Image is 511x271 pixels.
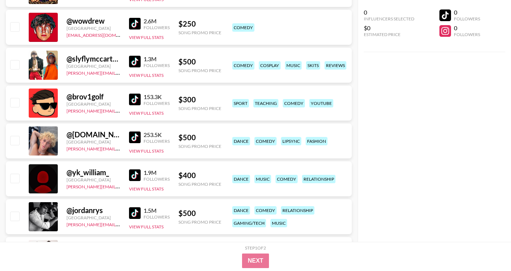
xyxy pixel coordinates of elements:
[144,93,170,101] div: 153.3K
[454,24,480,32] div: 0
[144,63,170,68] div: Followers
[67,16,120,25] div: @ wowdrew
[275,175,298,183] div: comedy
[67,177,120,182] div: [GEOGRAPHIC_DATA]
[178,57,221,66] div: $ 500
[67,69,174,76] a: [PERSON_NAME][EMAIL_ADDRESS][DOMAIN_NAME]
[129,169,141,181] img: TikTok
[67,54,120,63] div: @ slyflymccartney
[283,99,305,107] div: comedy
[129,131,141,143] img: TikTok
[254,206,277,215] div: comedy
[129,56,141,67] img: TikTok
[306,61,320,70] div: skits
[67,101,120,107] div: [GEOGRAPHIC_DATA]
[67,130,120,139] div: @ [DOMAIN_NAME][PERSON_NAME]
[178,133,221,142] div: $ 500
[242,254,269,268] button: Next
[232,137,250,145] div: dance
[454,16,480,21] div: Followers
[306,137,327,145] div: fashion
[454,32,480,37] div: Followers
[254,137,277,145] div: comedy
[232,206,250,215] div: dance
[144,176,170,182] div: Followers
[129,110,164,116] button: View Full Stats
[178,19,221,28] div: $ 250
[129,148,164,154] button: View Full Stats
[144,101,170,106] div: Followers
[364,24,414,32] div: $0
[129,72,164,78] button: View Full Stats
[178,30,221,35] div: Song Promo Price
[325,61,346,70] div: reviews
[67,145,174,152] a: [PERSON_NAME][EMAIL_ADDRESS][DOMAIN_NAME]
[67,31,140,38] a: [EMAIL_ADDRESS][DOMAIN_NAME]
[67,63,120,69] div: [GEOGRAPHIC_DATA]
[281,206,314,215] div: relationship
[253,99,278,107] div: teaching
[67,215,120,220] div: [GEOGRAPHIC_DATA]
[245,245,266,251] div: Step 1 of 2
[285,61,302,70] div: music
[129,18,141,30] img: TikTok
[178,95,221,104] div: $ 300
[302,175,335,183] div: relationship
[144,55,170,63] div: 1.3M
[144,17,170,25] div: 2.6M
[129,186,164,192] button: View Full Stats
[178,144,221,149] div: Song Promo Price
[232,61,254,70] div: comedy
[129,207,141,219] img: TikTok
[281,137,301,145] div: lipsync
[144,169,170,176] div: 1.9M
[232,23,254,32] div: comedy
[259,61,281,70] div: cosplay
[232,99,249,107] div: sport
[67,206,120,215] div: @ jordanrys
[178,106,221,111] div: Song Promo Price
[178,68,221,73] div: Song Promo Price
[254,175,271,183] div: music
[67,220,174,227] a: [PERSON_NAME][EMAIL_ADDRESS][DOMAIN_NAME]
[67,107,174,114] a: [PERSON_NAME][EMAIL_ADDRESS][DOMAIN_NAME]
[178,209,221,218] div: $ 500
[67,25,120,31] div: [GEOGRAPHIC_DATA]
[67,182,209,189] a: [PERSON_NAME][EMAIL_ADDRESS][PERSON_NAME][DOMAIN_NAME]
[144,207,170,214] div: 1.5M
[129,224,164,229] button: View Full Stats
[454,9,480,16] div: 0
[232,175,250,183] div: dance
[67,92,120,101] div: @ brov1golf
[67,139,120,145] div: [GEOGRAPHIC_DATA]
[67,168,120,177] div: @ yk_william_
[364,16,414,21] div: Influencers Selected
[270,219,287,227] div: music
[144,214,170,220] div: Followers
[144,25,170,30] div: Followers
[178,181,221,187] div: Song Promo Price
[364,9,414,16] div: 0
[129,94,141,105] img: TikTok
[178,171,221,180] div: $ 400
[129,35,164,40] button: View Full Stats
[232,219,266,227] div: gaming/tech
[144,131,170,138] div: 253.5K
[144,138,170,144] div: Followers
[178,219,221,225] div: Song Promo Price
[309,99,333,107] div: youtube
[364,32,414,37] div: Estimated Price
